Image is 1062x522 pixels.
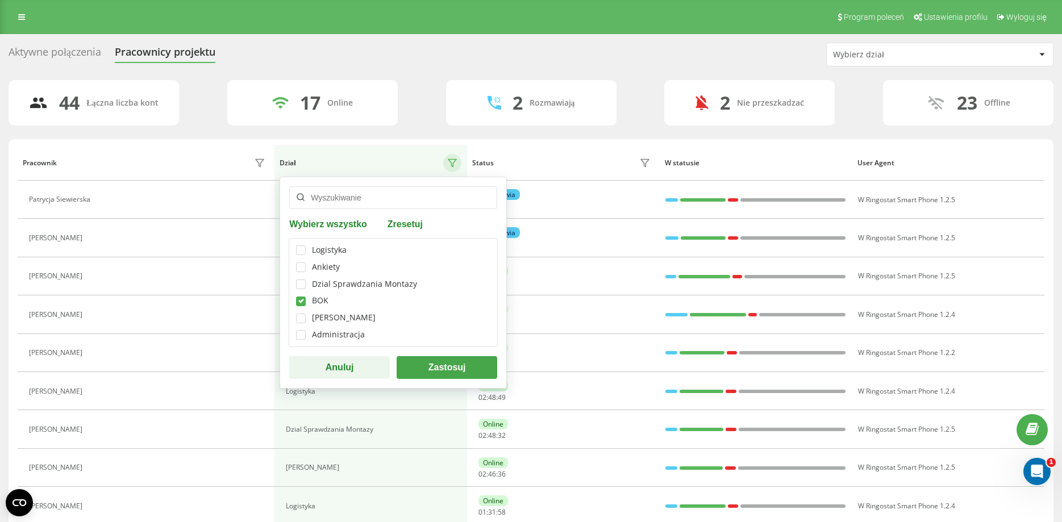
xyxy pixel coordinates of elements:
span: 48 [488,392,496,402]
div: [PERSON_NAME] [29,387,85,395]
span: 02 [478,392,486,402]
div: Administracja [312,330,365,340]
div: : : [478,394,506,402]
div: Logistyka [286,502,461,510]
div: Rozmawiają [530,98,575,108]
span: 02 [478,469,486,479]
div: : : [478,470,506,478]
span: 01 [478,507,486,517]
span: Ustawienia profilu [924,12,988,22]
span: 49 [498,392,506,402]
div: [PERSON_NAME] [29,234,85,242]
div: [PERSON_NAME] [312,313,376,323]
div: [PERSON_NAME] [29,425,85,433]
div: BOK [312,296,328,306]
span: 02 [478,431,486,440]
div: Online [478,495,508,506]
div: [PERSON_NAME] [29,311,85,319]
button: Wybierz wszystko [289,218,370,229]
span: 32 [498,431,506,440]
span: 31 [488,507,496,517]
div: Offline [984,98,1010,108]
span: W Ringostat Smart Phone 1.2.5 [858,195,955,204]
div: W statusie [665,159,847,167]
div: Logistyka [286,387,461,395]
div: Status [472,159,494,167]
span: Wyloguj się [1006,12,1047,22]
div: [PERSON_NAME] [286,463,461,471]
button: Zastosuj [397,356,497,379]
span: W Ringostat Smart Phone 1.2.4 [858,386,955,396]
div: [PERSON_NAME] [29,349,85,357]
div: Nie przeszkadzać [737,98,804,108]
div: Łączna liczba kont [86,98,158,108]
span: W Ringostat Smart Phone 1.2.5 [858,271,955,281]
div: Dzial Sprawdzania Montazy [312,279,417,289]
span: Program poleceń [844,12,904,22]
span: W Ringostat Smart Phone 1.2.4 [858,501,955,511]
div: Pracownik [23,159,57,167]
span: 1 [1047,458,1056,467]
div: Pracownicy projektu [115,46,215,64]
button: Anuluj [289,356,390,379]
span: W Ringostat Smart Phone 1.2.5 [858,233,955,243]
div: 17 [300,92,320,114]
div: Online [327,98,353,108]
div: 44 [59,92,80,114]
div: [PERSON_NAME] [29,502,85,510]
span: W Ringostat Smart Phone 1.2.5 [858,462,955,472]
div: 2 [513,92,523,114]
div: Patrycja Siewierska [29,195,93,203]
div: Dzial Sprawdzania Montazy [286,425,461,433]
div: : : [478,508,506,516]
span: W Ringostat Smart Phone 1.2.4 [858,310,955,319]
span: W Ringostat Smart Phone 1.2.2 [858,348,955,357]
div: Logistyka [312,245,347,255]
div: Online [478,419,508,429]
div: : : [478,432,506,440]
iframe: Intercom live chat [1023,458,1051,485]
div: User Agent [857,159,1039,167]
input: Wyszukiwanie [289,186,497,209]
div: Online [478,457,508,468]
div: 23 [957,92,977,114]
span: 48 [488,431,496,440]
span: W Ringostat Smart Phone 1.2.5 [858,424,955,434]
div: [PERSON_NAME] [29,272,85,280]
div: Aktywne połączenia [9,46,101,64]
button: Zresetuj [384,218,426,229]
span: 46 [488,469,496,479]
span: 58 [498,507,506,517]
div: [PERSON_NAME] [29,463,85,471]
div: Wybierz dział [833,50,969,60]
div: Ankiety [312,262,340,272]
div: Dział [280,159,295,167]
button: Open CMP widget [6,489,33,516]
span: 36 [498,469,506,479]
div: 2 [720,92,730,114]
